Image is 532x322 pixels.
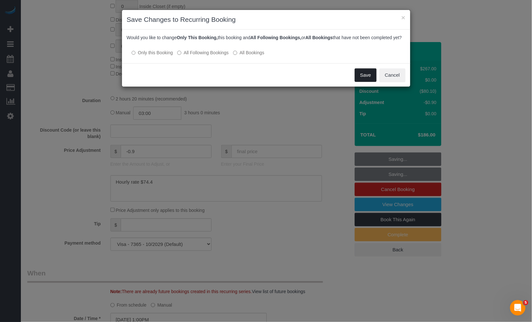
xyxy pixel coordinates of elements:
button: Cancel [379,68,406,82]
b: Only This Booking, [177,35,218,40]
span: 5 [523,300,528,305]
h3: Save Changes to Recurring Booking [127,15,406,24]
b: All Following Bookings, [250,35,301,40]
button: × [401,14,405,21]
input: Only this Booking [132,51,136,55]
label: All bookings that have not been completed yet will be changed. [233,49,264,56]
input: All Following Bookings [177,51,181,55]
iframe: Intercom live chat [510,300,526,316]
input: All Bookings [233,51,237,55]
button: Save [355,68,377,82]
label: All other bookings in the series will remain the same. [132,49,173,56]
b: All Bookings [305,35,333,40]
label: This and all the bookings after it will be changed. [177,49,229,56]
p: Would you like to change this booking and or that have not been completed yet? [127,34,406,41]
